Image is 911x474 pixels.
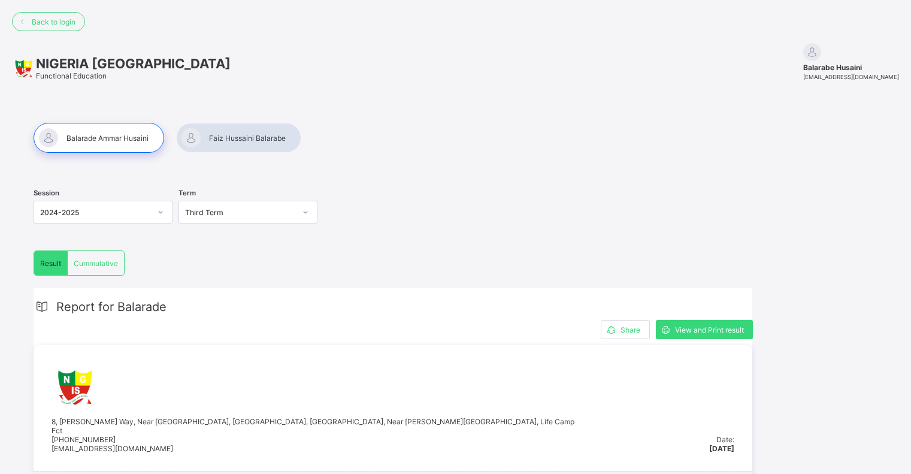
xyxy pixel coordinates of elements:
[178,189,196,197] span: Term
[40,259,61,268] span: Result
[36,71,107,80] span: Functional Education
[803,43,821,61] img: default.svg
[56,300,167,314] span: Report for Balarade
[675,325,744,334] span: View and Print result
[803,63,899,72] span: Balarabe Husaini
[34,189,59,197] span: Session
[32,17,75,26] span: Back to login
[709,444,734,453] span: [DATE]
[621,325,640,334] span: Share
[52,363,99,411] img: ngis.png
[36,56,231,71] span: NIGERIA [GEOGRAPHIC_DATA]
[40,208,150,217] div: 2024-2025
[185,208,295,217] div: Third Term
[52,417,574,453] span: 8, [PERSON_NAME] Way, Near [GEOGRAPHIC_DATA], [GEOGRAPHIC_DATA], [GEOGRAPHIC_DATA], Near [PERSON_...
[12,56,36,80] img: School logo
[74,259,118,268] span: Cummulative
[716,435,734,444] span: Date:
[803,74,899,80] span: [EMAIL_ADDRESS][DOMAIN_NAME]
